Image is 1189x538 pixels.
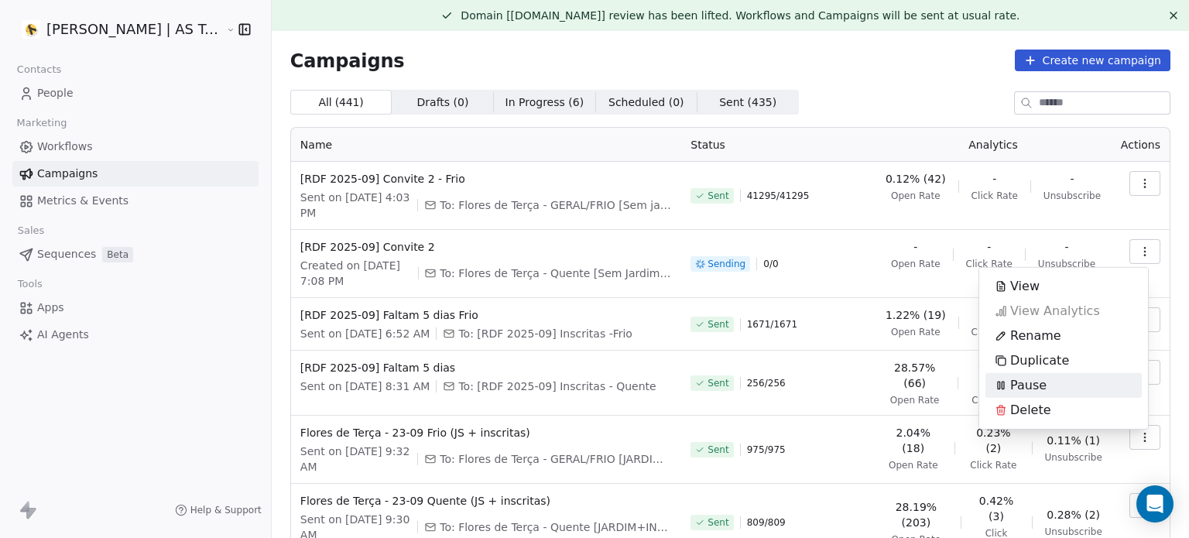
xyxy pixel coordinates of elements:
[1010,277,1040,296] span: View
[1010,376,1047,395] span: Pause
[1010,302,1100,320] span: View Analytics
[1010,401,1051,420] span: Delete
[985,274,1142,423] div: Suggestions
[1010,351,1069,370] span: Duplicate
[1010,327,1061,345] span: Rename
